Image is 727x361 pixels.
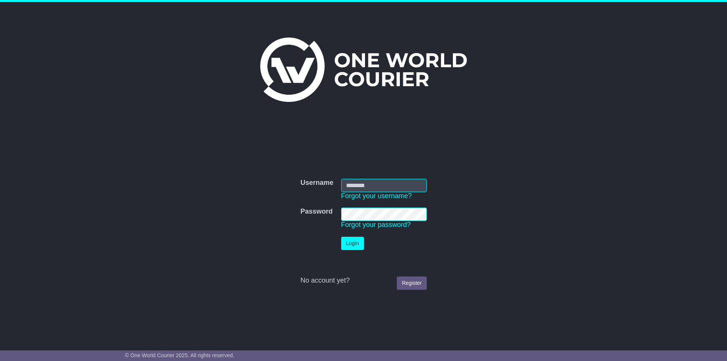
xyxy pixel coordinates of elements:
a: Forgot your username? [341,192,412,200]
label: Password [300,208,332,216]
a: Register [397,277,426,290]
span: © One World Courier 2025. All rights reserved. [125,352,234,358]
a: Forgot your password? [341,221,411,228]
img: One World [260,38,467,102]
label: Username [300,179,333,187]
div: No account yet? [300,277,426,285]
button: Login [341,237,364,250]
